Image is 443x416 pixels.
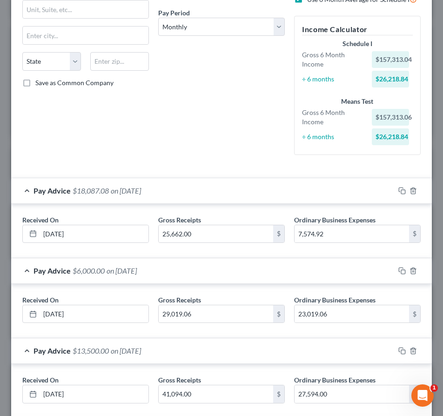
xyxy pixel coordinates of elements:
[159,305,273,323] input: 0.00
[302,97,413,106] div: Means Test
[158,9,190,17] span: Pay Period
[73,346,109,355] span: $13,500.00
[111,346,141,355] span: on [DATE]
[295,385,409,403] input: 0.00
[409,225,420,243] div: $
[40,385,148,403] input: MM/DD/YYYY
[297,132,367,141] div: ÷ 6 months
[73,266,105,275] span: $6,000.00
[372,109,409,126] div: $157,313.06
[158,215,201,225] label: Gross Receipts
[40,305,148,323] input: MM/DD/YYYY
[40,225,148,243] input: MM/DD/YYYY
[73,186,109,195] span: $18,087.08
[34,186,71,195] span: Pay Advice
[107,266,137,275] span: on [DATE]
[90,52,149,71] input: Enter zip...
[273,225,284,243] div: $
[22,296,59,304] span: Received On
[295,225,409,243] input: 0.00
[294,215,376,225] label: Ordinary Business Expenses
[23,0,148,18] input: Unit, Suite, etc...
[294,375,376,385] label: Ordinary Business Expenses
[23,27,148,44] input: Enter city...
[302,39,413,48] div: Schedule I
[372,71,409,87] div: $26,218.84
[294,295,376,305] label: Ordinary Business Expenses
[273,305,284,323] div: $
[159,385,273,403] input: 0.00
[158,295,201,305] label: Gross Receipts
[22,376,59,384] span: Received On
[22,216,59,224] span: Received On
[409,385,420,403] div: $
[302,24,413,35] h5: Income Calculator
[411,384,434,407] iframe: Intercom live chat
[35,79,114,87] span: Save as Common Company
[297,108,367,127] div: Gross 6 Month Income
[297,74,367,84] div: ÷ 6 months
[111,186,141,195] span: on [DATE]
[159,225,273,243] input: 0.00
[297,50,367,69] div: Gross 6 Month Income
[295,305,409,323] input: 0.00
[372,51,409,68] div: $157,313.04
[34,266,71,275] span: Pay Advice
[273,385,284,403] div: $
[158,375,201,385] label: Gross Receipts
[409,305,420,323] div: $
[34,346,71,355] span: Pay Advice
[430,384,438,392] span: 1
[372,128,409,145] div: $26,218.84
